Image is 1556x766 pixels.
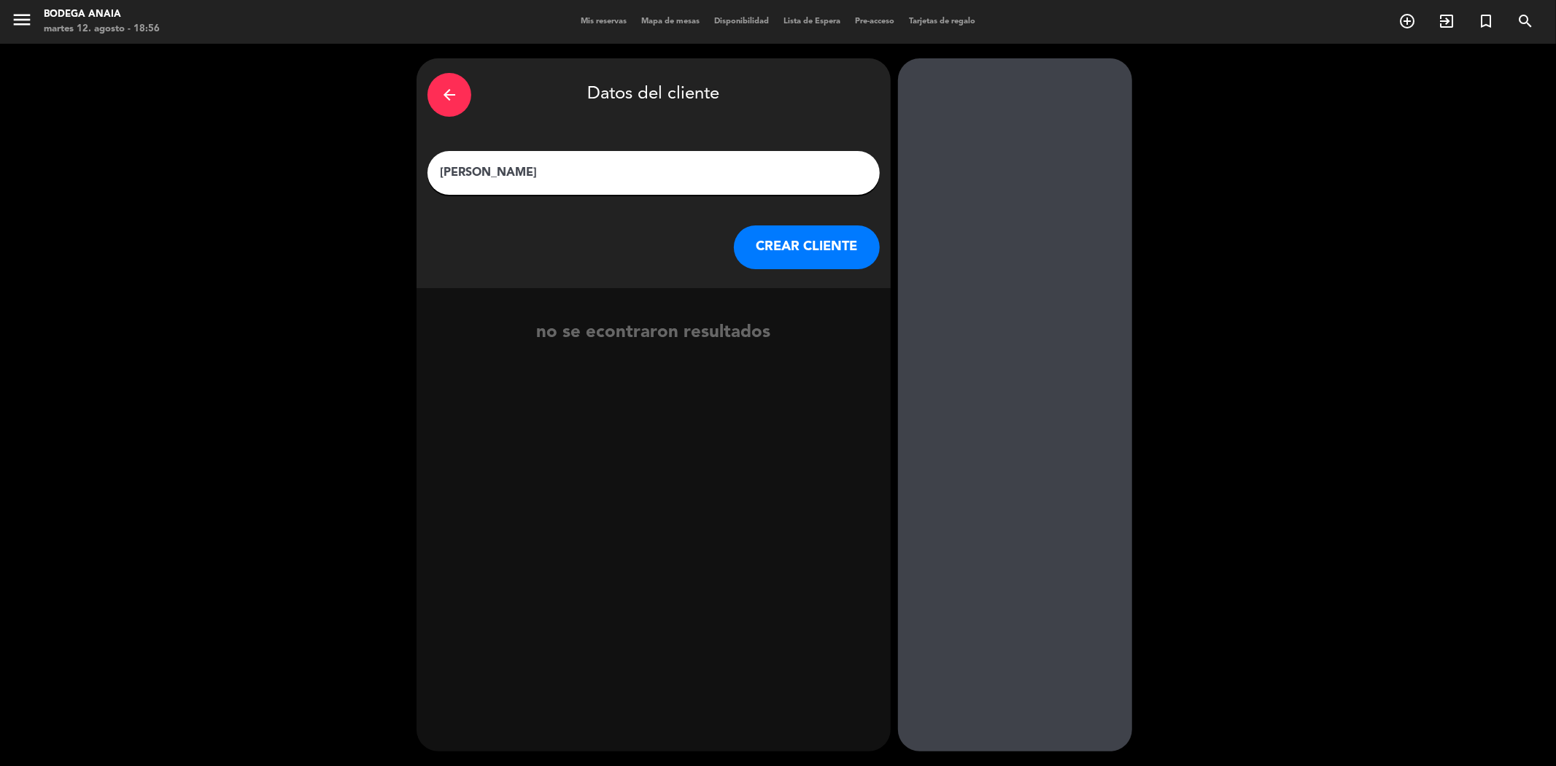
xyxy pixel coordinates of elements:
button: menu [11,9,33,36]
button: CREAR CLIENTE [734,225,880,269]
span: Disponibilidad [707,18,776,26]
i: search [1517,12,1534,30]
i: arrow_back [441,86,458,104]
span: Tarjetas de regalo [902,18,983,26]
div: no se econtraron resultados [417,319,891,347]
span: Mapa de mesas [634,18,707,26]
span: Mis reservas [573,18,634,26]
span: Pre-acceso [848,18,902,26]
span: Lista de Espera [776,18,848,26]
input: Escriba nombre, correo electrónico o número de teléfono... [438,163,869,183]
div: Datos del cliente [427,69,880,120]
div: Bodega Anaia [44,7,160,22]
i: menu [11,9,33,31]
div: martes 12. agosto - 18:56 [44,22,160,36]
i: turned_in_not [1477,12,1495,30]
i: exit_to_app [1438,12,1455,30]
i: add_circle_outline [1398,12,1416,30]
